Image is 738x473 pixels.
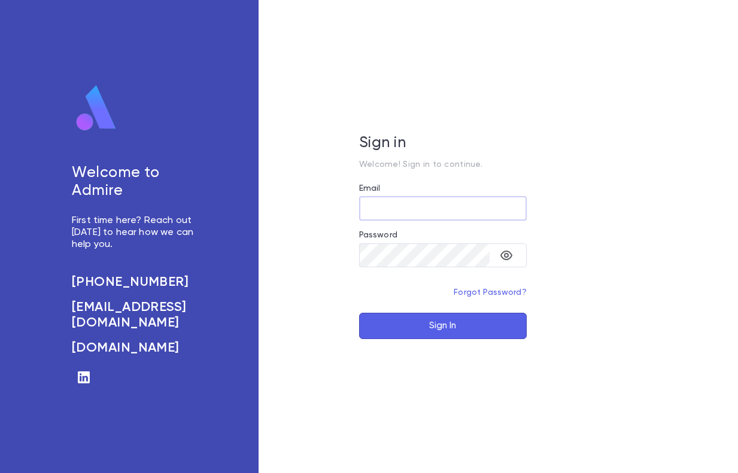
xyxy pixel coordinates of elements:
[72,164,211,200] h5: Welcome to Admire
[454,288,527,297] a: Forgot Password?
[359,184,381,193] label: Email
[72,274,211,290] a: [PHONE_NUMBER]
[72,340,211,356] a: [DOMAIN_NAME]
[72,84,121,132] img: logo
[359,230,397,240] label: Password
[359,160,527,169] p: Welcome! Sign in to continue.
[359,313,527,339] button: Sign In
[494,243,518,267] button: toggle password visibility
[72,300,211,331] a: [EMAIL_ADDRESS][DOMAIN_NAME]
[359,135,527,152] h5: Sign in
[72,215,211,251] p: First time here? Reach out [DATE] to hear how we can help you.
